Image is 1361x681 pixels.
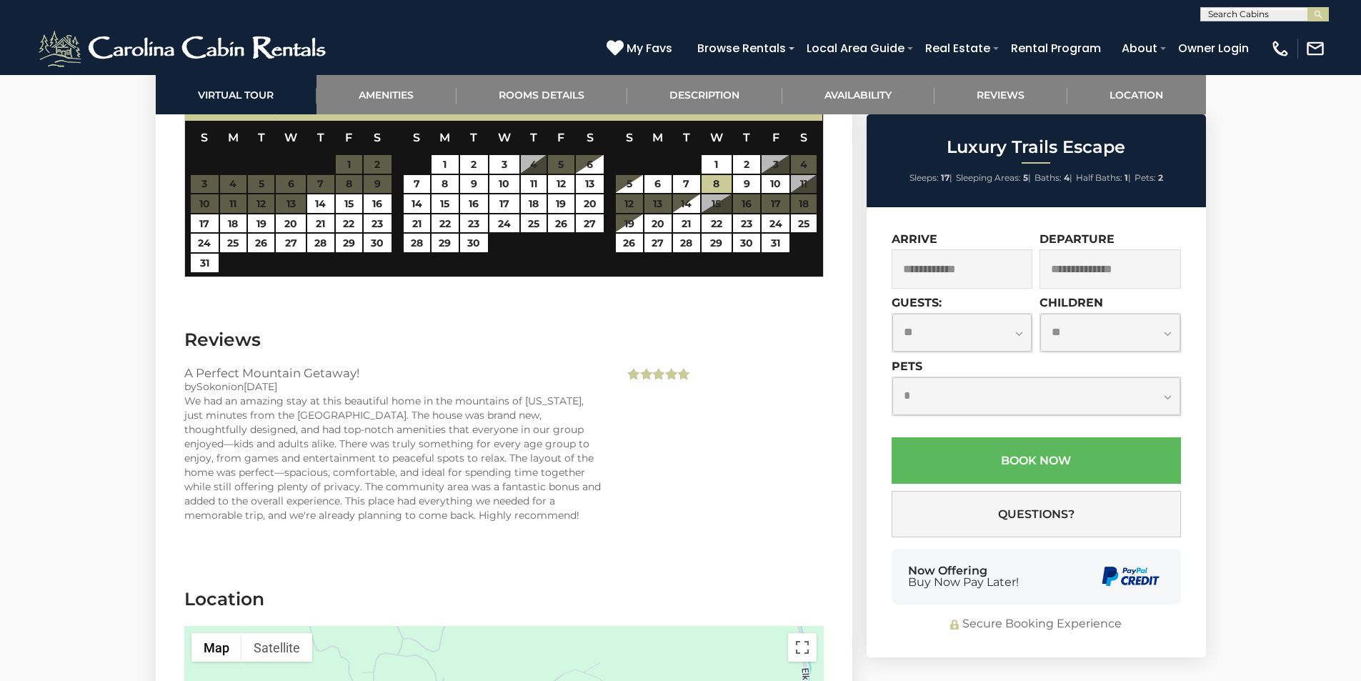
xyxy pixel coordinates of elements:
a: 20 [276,214,306,233]
span: Wednesday [284,131,297,144]
span: Monday [652,131,663,144]
a: Rental Program [1004,36,1108,61]
img: mail-regular-white.png [1305,39,1325,59]
div: Secure Booking Experience [892,616,1181,632]
a: 14 [673,194,699,213]
li: | [909,169,952,187]
a: 5 [616,175,642,194]
a: 8 [702,175,732,194]
a: 31 [191,254,219,272]
div: We had an amazing stay at this beautiful home in the mountains of [US_STATE], just minutes from t... [184,394,604,522]
a: 19 [548,194,574,213]
a: 29 [432,234,458,252]
a: 29 [702,234,732,252]
a: 25 [220,234,246,252]
span: Sokoni [196,380,231,393]
span: Thursday [317,131,324,144]
a: 12 [548,175,574,194]
a: 24 [191,234,219,252]
a: 13 [576,175,604,194]
a: Rooms Details [457,75,627,114]
span: Tuesday [258,131,265,144]
a: 9 [733,175,761,194]
a: 23 [460,214,488,233]
a: Real Estate [918,36,997,61]
label: Arrive [892,232,937,246]
h3: Location [184,587,824,612]
a: 30 [460,234,488,252]
span: September [456,101,522,115]
a: Owner Login [1171,36,1256,61]
a: Reviews [934,75,1067,114]
span: Friday [772,131,779,144]
a: 3 [489,155,519,174]
a: 27 [576,214,604,233]
a: 28 [307,234,334,252]
div: Now Offering [908,565,1019,588]
span: Sunday [626,131,633,144]
span: 2025 [300,101,327,115]
strong: 17 [941,172,949,183]
span: Saturday [374,131,381,144]
label: Pets [892,359,922,373]
strong: 1 [1125,172,1128,183]
a: Local Area Guide [799,36,912,61]
a: 17 [191,214,219,233]
h3: A Perfect Mountain Getaway! [184,367,604,379]
a: 15 [336,194,362,213]
a: 25 [791,214,817,233]
a: 24 [489,214,519,233]
span: Sleeps: [909,172,939,183]
a: 1 [702,155,732,174]
a: 16 [460,194,488,213]
a: 21 [404,214,430,233]
span: Saturday [800,131,807,144]
a: 20 [644,214,672,233]
div: by on [184,379,604,394]
span: Sunday [413,131,420,144]
span: Thursday [743,131,750,144]
a: 26 [548,214,574,233]
a: Virtual Tour [156,75,316,114]
span: Friday [557,131,564,144]
a: 14 [404,194,430,213]
a: 30 [733,234,761,252]
span: 2025 [524,101,552,115]
a: 27 [276,234,306,252]
img: phone-regular-white.png [1270,39,1290,59]
a: Description [627,75,782,114]
label: Children [1040,296,1103,309]
strong: 5 [1023,172,1028,183]
a: 20 [576,194,604,213]
label: Guests: [892,296,942,309]
a: 23 [733,214,761,233]
a: 7 [404,175,430,194]
a: My Favs [607,39,676,58]
a: 30 [364,234,392,252]
a: 25 [521,214,547,233]
span: Baths: [1035,172,1062,183]
span: August [255,101,297,115]
button: Show street map [191,633,241,662]
li: | [1076,169,1131,187]
label: Departure [1040,232,1115,246]
a: 6 [576,155,604,174]
a: 7 [673,175,699,194]
span: Wednesday [710,131,723,144]
a: About [1115,36,1165,61]
span: Buy Now Pay Later! [908,577,1019,588]
a: 15 [432,194,458,213]
span: Tuesday [470,131,477,144]
span: October [678,101,725,115]
a: 22 [432,214,458,233]
span: Half Baths: [1076,172,1122,183]
a: 31 [762,234,789,252]
span: My Favs [627,39,672,57]
a: Location [1067,75,1206,114]
a: Amenities [316,75,457,114]
a: Browse Rentals [690,36,793,61]
a: 26 [248,234,274,252]
span: Tuesday [683,131,690,144]
a: 6 [644,175,672,194]
a: 26 [616,234,642,252]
